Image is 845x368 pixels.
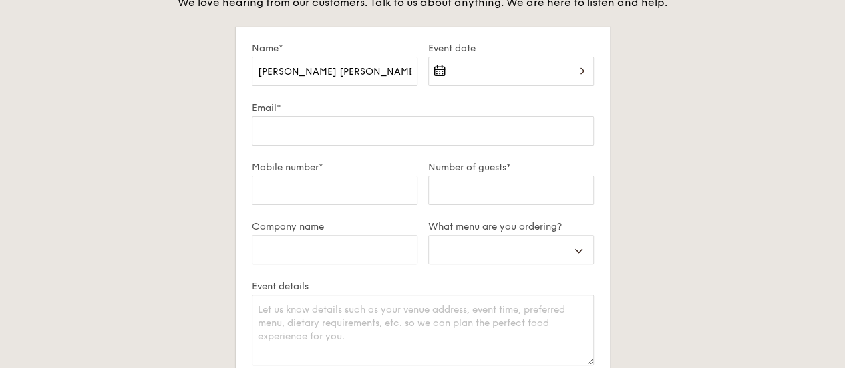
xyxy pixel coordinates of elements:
label: Company name [252,221,417,232]
label: Email* [252,102,594,114]
label: Event details [252,281,594,292]
label: Event date [428,43,594,54]
label: Number of guests* [428,162,594,173]
label: Mobile number* [252,162,417,173]
label: What menu are you ordering? [428,221,594,232]
textarea: Let us know details such as your venue address, event time, preferred menu, dietary requirements,... [252,295,594,365]
label: Name* [252,43,417,54]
